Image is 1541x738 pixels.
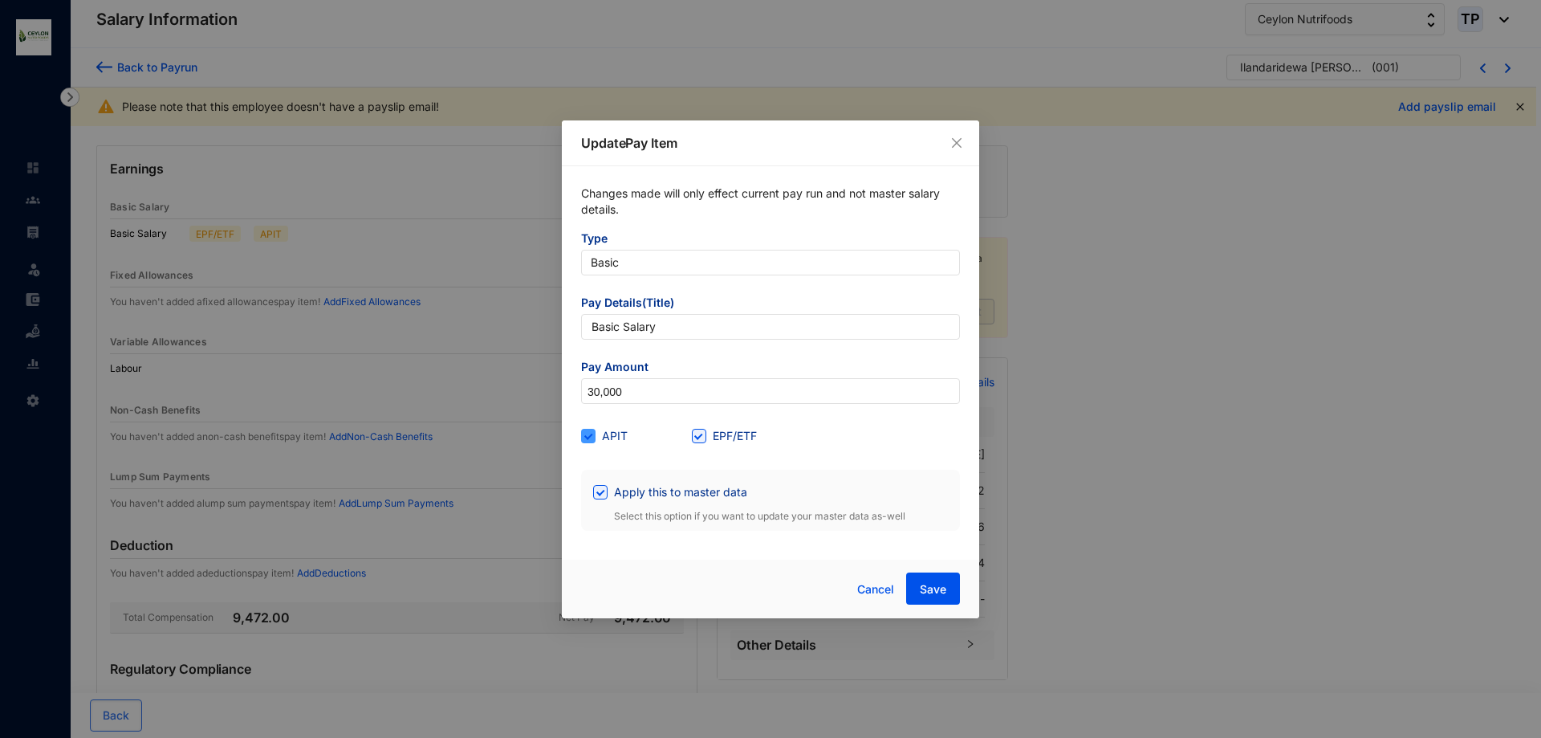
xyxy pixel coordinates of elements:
span: Basic [591,251,950,275]
span: Pay Details(Title) [581,295,960,314]
span: close [950,137,963,149]
span: Apply this to master data [608,483,754,501]
span: Type [581,230,960,250]
input: Amount [582,379,959,405]
span: Pay Amount [581,359,960,378]
p: Update Pay Item [581,133,960,153]
span: Cancel [857,581,894,598]
p: Changes made will only effect current pay run and not master salary details. [581,186,960,230]
span: Save [920,581,946,597]
span: EPF/ETF [706,427,763,445]
button: Save [906,573,960,605]
button: Close [948,134,966,152]
span: APIT [596,427,634,445]
button: Cancel [845,573,906,605]
p: Select this option if you want to update your master data as-well [593,505,948,524]
input: Pay item title [581,314,960,340]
